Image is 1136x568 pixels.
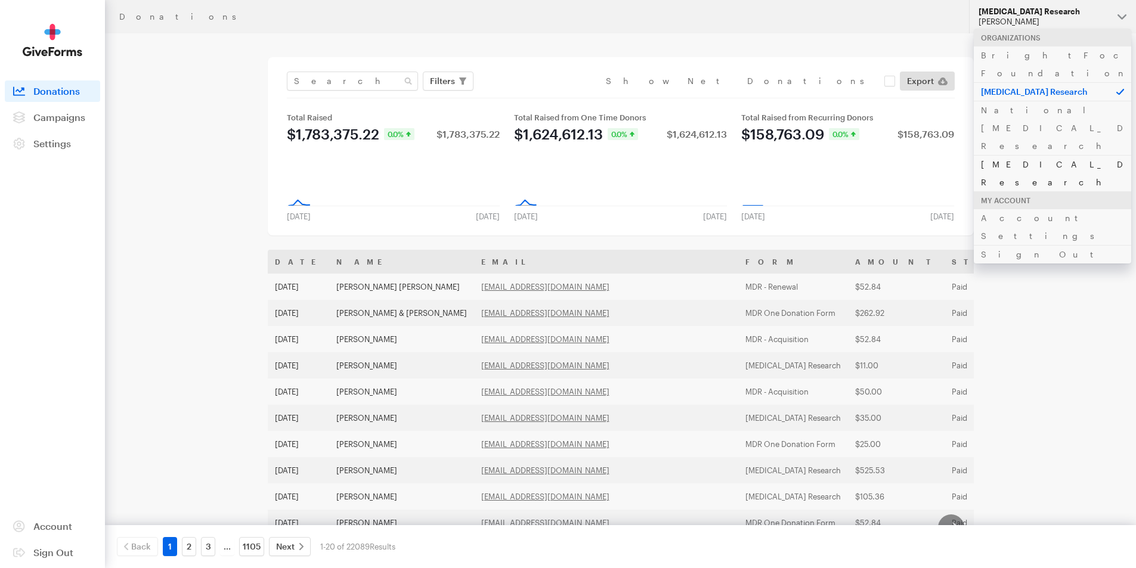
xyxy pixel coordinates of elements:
[481,308,609,318] a: [EMAIL_ADDRESS][DOMAIN_NAME]
[329,483,474,510] td: [PERSON_NAME]
[481,492,609,501] a: [EMAIL_ADDRESS][DOMAIN_NAME]
[848,378,945,405] td: $50.00
[481,439,609,449] a: [EMAIL_ADDRESS][DOMAIN_NAME]
[268,326,329,352] td: [DATE]
[329,250,474,274] th: Name
[848,431,945,457] td: $25.00
[848,510,945,536] td: $52.84
[696,212,734,221] div: [DATE]
[945,274,1032,300] td: Paid
[848,250,945,274] th: Amount
[481,518,609,527] a: [EMAIL_ADDRESS][DOMAIN_NAME]
[329,300,474,326] td: [PERSON_NAME] & [PERSON_NAME]
[268,378,329,405] td: [DATE]
[182,537,196,556] a: 2
[974,155,1131,191] a: [MEDICAL_DATA] Research
[481,387,609,396] a: [EMAIL_ADDRESS][DOMAIN_NAME]
[945,352,1032,378] td: Paid
[329,510,474,536] td: [PERSON_NAME]
[974,82,1131,101] p: [MEDICAL_DATA] Research
[848,274,945,300] td: $52.84
[269,537,311,556] a: Next
[329,378,474,405] td: [PERSON_NAME]
[23,24,82,57] img: GiveForms
[608,128,638,140] div: 0.0%
[329,457,474,483] td: [PERSON_NAME]
[945,326,1032,352] td: Paid
[469,212,507,221] div: [DATE]
[738,250,848,274] th: Form
[848,352,945,378] td: $11.00
[481,361,609,370] a: [EMAIL_ADDRESS][DOMAIN_NAME]
[923,212,961,221] div: [DATE]
[974,46,1131,82] a: BrightFocus Foundation
[268,510,329,536] td: [DATE]
[974,245,1131,263] a: Sign Out
[5,542,100,563] a: Sign Out
[974,191,1131,209] div: My Account
[945,378,1032,405] td: Paid
[741,127,824,141] div: $158,763.09
[5,80,100,102] a: Donations
[268,405,329,431] td: [DATE]
[979,7,1108,17] div: [MEDICAL_DATA] Research
[33,138,71,149] span: Settings
[430,74,455,88] span: Filters
[741,113,954,122] div: Total Raised from Recurring Donors
[423,72,473,91] button: Filters
[738,352,848,378] td: [MEDICAL_DATA] Research
[945,457,1032,483] td: Paid
[829,128,859,140] div: 0.0%
[848,405,945,431] td: $35.00
[437,129,500,139] div: $1,783,375.22
[897,129,954,139] div: $158,763.09
[974,101,1131,155] a: National [MEDICAL_DATA] Research
[738,300,848,326] td: MDR One Donation Form
[738,326,848,352] td: MDR - Acquisition
[287,127,379,141] div: $1,783,375.22
[5,516,100,537] a: Account
[900,72,955,91] a: Export
[474,250,738,274] th: Email
[481,282,609,291] a: [EMAIL_ADDRESS][DOMAIN_NAME]
[738,378,848,405] td: MDR - Acquisition
[848,457,945,483] td: $525.53
[514,127,603,141] div: $1,624,612.13
[33,520,72,532] span: Account
[514,113,727,122] div: Total Raised from One Time Donors
[5,133,100,154] a: Settings
[481,465,609,475] a: [EMAIL_ADDRESS][DOMAIN_NAME]
[287,72,418,91] input: Search Name & Email
[738,457,848,483] td: [MEDICAL_DATA] Research
[201,537,215,556] a: 3
[848,483,945,510] td: $105.36
[945,250,1032,274] th: Status
[481,413,609,423] a: [EMAIL_ADDRESS][DOMAIN_NAME]
[268,300,329,326] td: [DATE]
[329,431,474,457] td: [PERSON_NAME]
[276,539,295,554] span: Next
[738,483,848,510] td: [MEDICAL_DATA] Research
[329,326,474,352] td: [PERSON_NAME]
[287,113,500,122] div: Total Raised
[329,405,474,431] td: [PERSON_NAME]
[320,537,395,556] div: 1-20 of 22089
[33,111,85,123] span: Campaigns
[33,85,80,97] span: Donations
[268,274,329,300] td: [DATE]
[329,274,474,300] td: [PERSON_NAME] [PERSON_NAME]
[945,483,1032,510] td: Paid
[738,405,848,431] td: [MEDICAL_DATA] Research
[738,431,848,457] td: MDR One Donation Form
[507,212,545,221] div: [DATE]
[667,129,727,139] div: $1,624,612.13
[5,107,100,128] a: Campaigns
[268,250,329,274] th: Date
[848,300,945,326] td: $262.92
[481,334,609,344] a: [EMAIL_ADDRESS][DOMAIN_NAME]
[738,510,848,536] td: MDR One Donation Form
[907,74,934,88] span: Export
[268,431,329,457] td: [DATE]
[384,128,414,140] div: 0.0%
[945,405,1032,431] td: Paid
